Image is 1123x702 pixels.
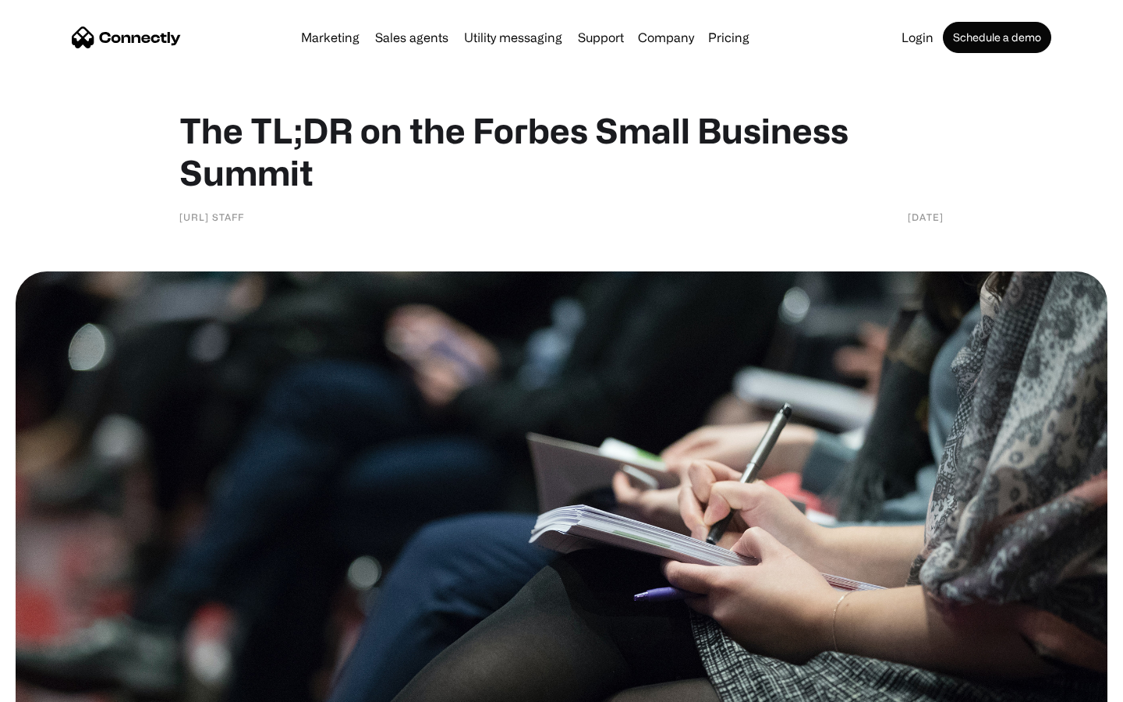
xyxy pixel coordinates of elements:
[458,31,569,44] a: Utility messaging
[895,31,940,44] a: Login
[179,209,244,225] div: [URL] Staff
[943,22,1051,53] a: Schedule a demo
[31,675,94,697] ul: Language list
[369,31,455,44] a: Sales agents
[179,109,944,193] h1: The TL;DR on the Forbes Small Business Summit
[295,31,366,44] a: Marketing
[572,31,630,44] a: Support
[638,27,694,48] div: Company
[16,675,94,697] aside: Language selected: English
[702,31,756,44] a: Pricing
[908,209,944,225] div: [DATE]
